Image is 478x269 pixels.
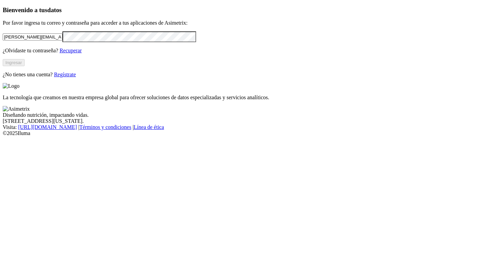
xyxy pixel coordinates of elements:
[3,106,30,112] img: Asimetrix
[18,124,77,130] a: [URL][DOMAIN_NAME]
[59,48,82,53] a: Recuperar
[47,6,62,14] span: datos
[3,83,20,89] img: Logo
[3,112,475,118] div: Diseñando nutrición, impactando vidas.
[3,48,475,54] p: ¿Olvidaste tu contraseña?
[3,72,475,78] p: ¿No tienes una cuenta?
[3,20,475,26] p: Por favor ingresa tu correo y contraseña para acceder a tus aplicaciones de Asimetrix:
[3,95,475,101] p: La tecnología que creamos en nuestra empresa global para ofrecer soluciones de datos especializad...
[3,118,475,124] div: [STREET_ADDRESS][US_STATE].
[3,59,25,66] button: Ingresar
[3,33,62,41] input: Tu correo
[79,124,131,130] a: Términos y condiciones
[54,72,76,77] a: Regístrate
[134,124,164,130] a: Línea de ética
[3,124,475,130] div: Visita : | |
[3,6,475,14] h3: Bienvenido a tus
[3,130,475,136] div: © 2025 Iluma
